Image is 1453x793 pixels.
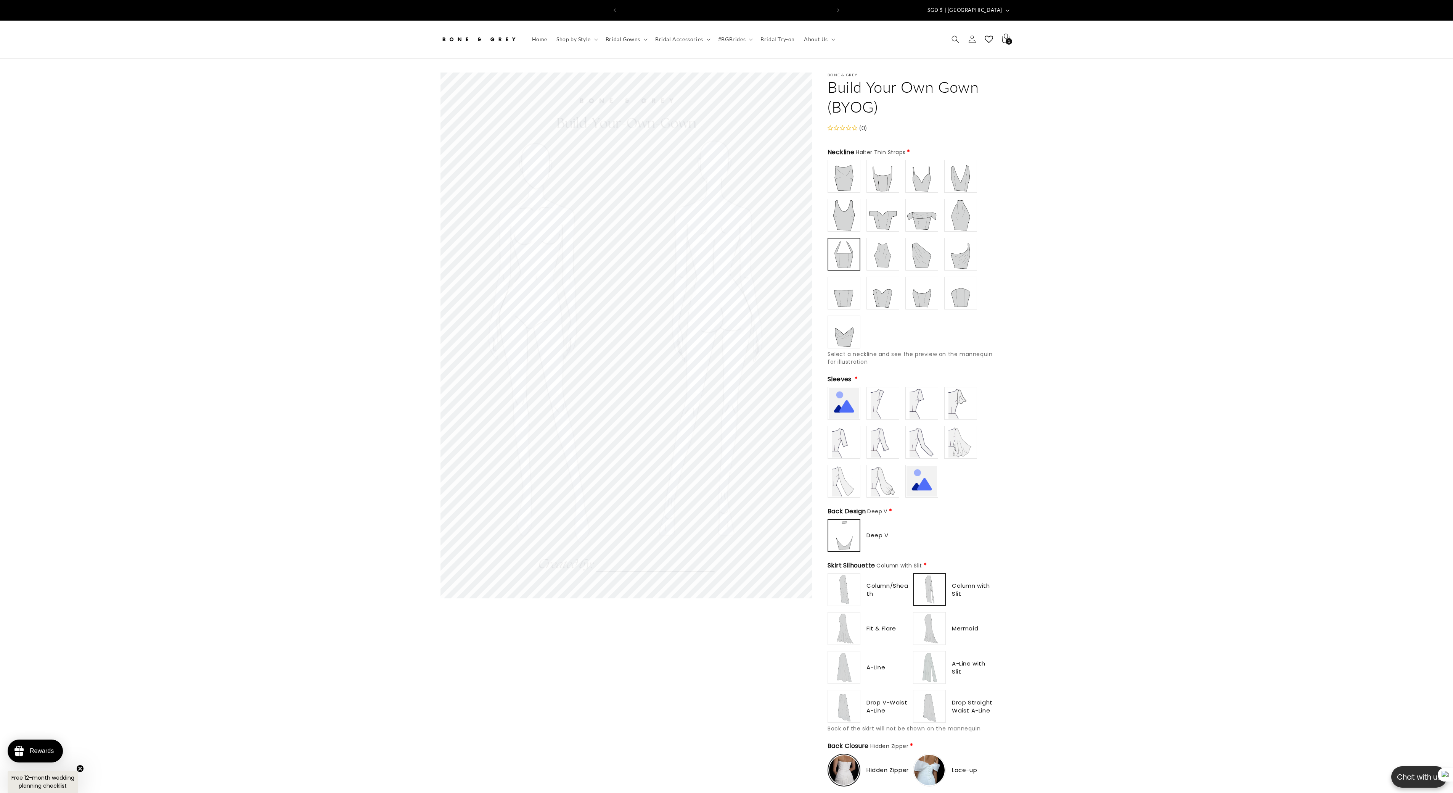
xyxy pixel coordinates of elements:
img: https://cdn.shopify.com/s/files/1/0750/3832/7081/files/halter_back_b773af6b-74e1-4bf8-900b-a0e409... [829,521,859,550]
h1: Build Your Own Gown (BYOG) [828,77,1013,117]
img: https://cdn.shopify.com/s/files/1/0750/3832/7081/files/sleeves-fullbishop.jpg?v=1756369356 [868,466,898,496]
summary: Bridal Gowns [601,31,651,47]
img: https://cdn.shopify.com/s/files/1/0750/3832/7081/files/Closure-zipper.png?v=1756370614 [829,755,859,785]
span: SGD $ | [GEOGRAPHIC_DATA] [927,6,1002,14]
span: About Us [804,36,828,43]
img: https://cdn.shopify.com/s/files/1/0748/6904/7603/files/default_image_url.png?v=1713240055 [829,388,859,419]
span: Back Closure [828,741,908,751]
span: Mermaid [952,624,978,632]
span: Hidden Zipper [870,742,908,750]
span: Shop by Style [556,36,591,43]
span: Bridal Accessories [655,36,703,43]
img: https://cdn.shopify.com/s/files/1/0750/3832/7081/files/v_neck_thin_straps_4722d919-4ab4-454d-8566... [907,161,937,192]
summary: About Us [799,31,838,47]
button: Next announcement [830,3,847,18]
span: Fit & Flare [866,624,896,632]
media-gallery: Gallery Viewer [440,73,812,598]
img: https://cdn.shopify.com/s/files/1/0750/3832/7081/files/sleeves-shortfitted.jpg?v=1756369245 [907,388,937,419]
span: Sleeves [828,375,853,384]
img: Bone and Grey Bridal [440,31,517,48]
p: Chat with us [1391,772,1447,783]
button: Open chatbox [1391,766,1447,788]
img: https://cdn.shopify.com/s/files/1/0750/3832/7081/files/off-shoulder_sweetheart_1bdca986-a4a1-4613... [868,200,898,230]
summary: Bridal Accessories [651,31,714,47]
span: Back Design [828,507,887,516]
summary: Shop by Style [552,31,601,47]
img: https://cdn.shopify.com/s/files/1/0750/3832/7081/files/drop-v-waist-aline_078bfe7f-748c-4646-87b8... [829,691,859,722]
span: Column/Sheath [866,582,910,598]
img: https://cdn.shopify.com/s/files/1/0750/3832/7081/files/asymmetric_thick_aca1e7e1-7e80-4ab6-9dbb-1... [907,239,937,269]
img: https://cdn.shopify.com/s/files/1/0750/3832/7081/files/cateye_scoop_30b75c68-d5e8-4bfa-8763-e7190... [907,278,937,308]
p: Bone & Grey [828,73,1013,77]
span: Hidden Zipper [866,766,909,774]
img: https://cdn.shopify.com/s/files/1/0750/3832/7081/files/round_neck.png?v=1756872555 [829,200,859,230]
img: https://cdn.shopify.com/s/files/1/0750/3832/7081/files/sleeves-shortflutter.jpg?v=1756369271 [945,388,976,419]
span: Free 12-month wedding planning checklist [11,774,74,790]
button: Close teaser [76,765,84,772]
span: Bridal Try-on [760,36,795,43]
span: Skirt Silhouette [828,561,922,570]
div: Rewards [30,748,54,754]
img: https://cdn.shopify.com/s/files/1/0750/3832/7081/files/sleeves-fullbell.jpg?v=1756369344 [829,466,859,496]
a: Home [527,31,552,47]
img: https://cdn.shopify.com/s/files/1/0750/3832/7081/files/square_7e0562ac-aecd-41ee-8590-69b11575ecc... [868,161,898,192]
img: https://cdn.shopify.com/s/files/1/0750/3832/7081/files/high_neck.png?v=1756803384 [945,200,976,230]
div: Free 12-month wedding planning checklistClose teaser [8,771,78,793]
img: https://cdn.shopify.com/s/files/1/0750/3832/7081/files/v-neck_strapless_e6e16057-372c-4ed6-ad8b-8... [829,317,859,347]
button: SGD $ | [GEOGRAPHIC_DATA] [923,3,1013,18]
img: https://cdn.shopify.com/s/files/1/0750/3832/7081/files/sleeves-cap.jpg?v=1756369231 [868,388,898,419]
img: https://cdn.shopify.com/s/files/1/0750/3832/7081/files/drop-straight-waist-aline_17ac0158-d5ad-45... [914,691,945,722]
img: https://cdn.shopify.com/s/files/1/0750/3832/7081/files/sleeves-fullfitted.jpg?v=1756369325 [907,427,937,458]
span: Halter Thin Straps [856,148,905,156]
img: https://cdn.shopify.com/s/files/1/0750/3832/7081/files/sleeves-elbowfitted.jpg?v=1756369284 [829,427,859,458]
span: Neckline [828,148,905,157]
img: https://cdn.shopify.com/s/files/1/0750/3832/7081/files/mermaid_dee7e2e6-f0b9-4e85-9a0c-8360725759... [914,613,945,644]
img: https://cdn.shopify.com/s/files/1/0750/3832/7081/files/straight_strapless_18c662df-be54-47ef-b3bf... [829,278,859,308]
a: Bone and Grey Bridal [438,28,520,51]
span: Column with Slit [952,582,995,598]
img: https://cdn.shopify.com/s/files/1/0750/3832/7081/files/fit_and_flare_4a72e90a-0f71-42d7-a592-d461... [829,613,859,644]
span: A-Line [866,663,886,671]
img: https://cdn.shopify.com/s/files/1/0750/3832/7081/files/off-shoulder_straight_69b741a5-1f6f-40ba-9... [907,200,937,230]
a: Bridal Try-on [756,31,799,47]
img: https://cdn.shopify.com/s/files/1/0750/3832/7081/files/column_with_slit_95bf325b-2d13-487d-92d3-c... [915,575,944,604]
img: https://cdn.shopify.com/s/files/1/0750/3832/7081/files/halter_straight_f0d600c4-90f4-4503-a970-e6... [829,239,859,269]
img: https://cdn.shopify.com/s/files/1/0748/6904/7603/files/default_image_url.png?v=1713240055 [907,466,937,496]
summary: Search [947,31,964,48]
span: Select a neckline and see the preview on the mannequin for illustration [828,350,992,366]
summary: #BGBrides [714,31,756,47]
img: https://cdn.shopify.com/s/files/1/0750/3832/7081/files/boat_neck_e90dd235-88bb-46b2-8369-a1b9d139... [829,161,859,192]
img: https://cdn.shopify.com/s/files/1/0750/3832/7081/files/column_b63d2362-462d-4147-b160-3913c547a70... [829,574,859,605]
img: https://cdn.shopify.com/s/files/1/0750/3832/7081/files/sweetheart_strapless_7aea53ca-b593-4872-9c... [868,278,898,308]
span: Deep V [866,531,889,539]
img: https://cdn.shopify.com/s/files/1/0750/3832/7081/files/Closure-lace-up.jpg?v=1756370613 [914,755,945,785]
img: https://cdn.shopify.com/s/files/1/0750/3832/7081/files/asymmetric_thin_a5500f79-df9c-4d9e-8e7b-99... [945,239,976,269]
span: Column with Slit [876,562,922,569]
img: https://cdn.shopify.com/s/files/1/0750/3832/7081/files/a-line_37bf069e-4231-4b1a-bced-7ad1a487183... [829,652,859,683]
span: Home [532,36,547,43]
span: Bridal Gowns [606,36,640,43]
img: https://cdn.shopify.com/s/files/1/0750/3832/7081/files/halter.png?v=1756872993 [868,239,898,269]
span: Lace-up [952,766,977,774]
img: https://cdn.shopify.com/s/files/1/0750/3832/7081/files/v-neck_thick_straps_d2901628-028e-49ea-b62... [945,161,976,192]
img: https://cdn.shopify.com/s/files/1/0750/3832/7081/files/sleeves-fullflutter.jpg?v=1756369336 [945,427,976,458]
span: A-Line with Slit [952,659,995,675]
span: Back of the skirt will not be shown on the mannequin [828,725,980,732]
span: 1 [1008,38,1010,45]
span: Deep V [867,508,887,515]
span: Drop Straight Waist A-Line [952,698,995,714]
span: Drop V-Waist A-Line [866,698,910,714]
span: #BGBrides [718,36,746,43]
button: Previous announcement [606,3,623,18]
img: https://cdn.shopify.com/s/files/1/0750/3832/7081/files/crescent_strapless_82f07324-8705-4873-92d2... [945,278,976,308]
img: https://cdn.shopify.com/s/files/1/0750/3832/7081/files/sleeves-34-fitted.jpg?v=1756369303 [868,427,898,458]
img: https://cdn.shopify.com/s/files/1/0750/3832/7081/files/a-line_slit_3a481983-194c-46fe-90b3-ce96d0... [914,652,945,683]
div: (0) [857,122,867,134]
